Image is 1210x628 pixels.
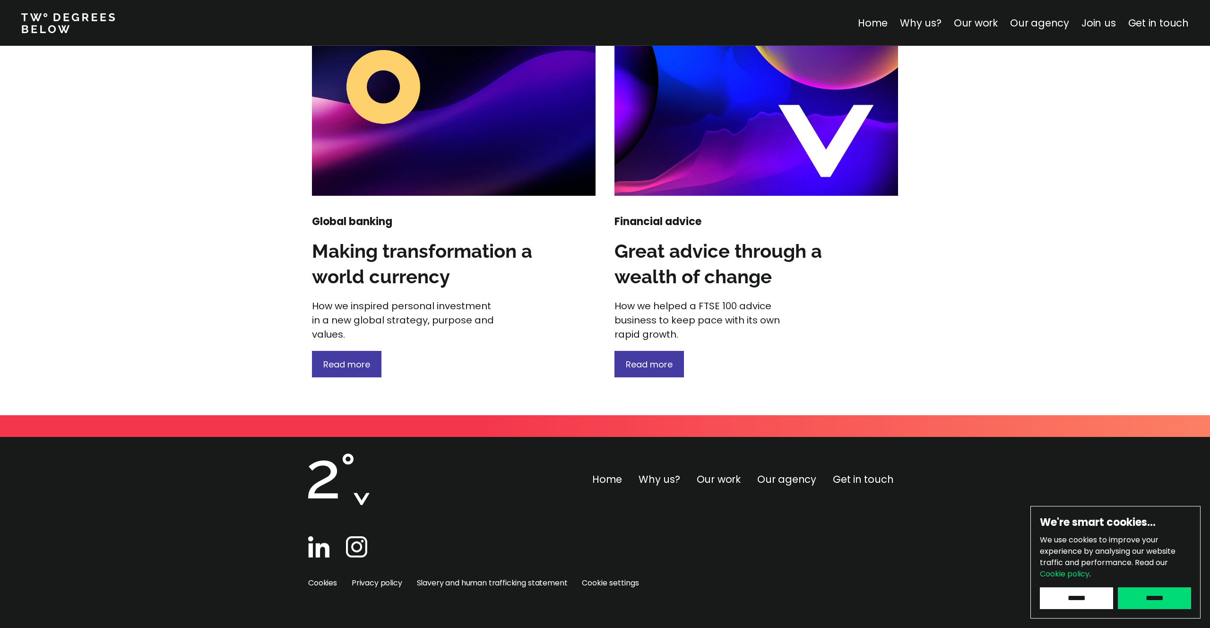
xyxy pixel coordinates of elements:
[1081,16,1116,30] a: Join us
[639,472,680,486] a: Why us?
[592,472,622,486] a: Home
[312,299,496,341] p: How we inspired personal investment in a new global strategy, purpose and values.
[954,16,998,30] a: Our work
[757,472,816,486] a: Our agency
[582,576,639,590] button: Cookie Trigger
[626,358,673,370] span: Read more
[900,16,942,30] a: Why us?
[833,472,893,486] a: Get in touch
[614,238,856,289] h3: Great advice through a wealth of change
[697,472,741,486] a: Our work
[1128,16,1189,30] a: Get in touch
[582,576,639,590] span: Cookie settings
[1040,534,1191,580] p: We use cookies to improve your experience by analysing our website traffic and performance.
[614,215,799,229] h4: Financial advice
[1040,515,1191,530] h6: We're smart cookies…
[614,299,799,341] p: How we helped a FTSE 100 advice business to keep pace with its own rapid growth.
[1010,16,1069,30] a: Our agency
[858,16,888,30] a: Home
[1040,557,1168,579] span: Read our .
[312,7,596,377] a: Global bankingMaking transformation a world currencyHow we inspired personal investment in a new ...
[1040,568,1089,579] a: Cookie policy
[614,7,898,377] a: Financial adviceGreat advice through a wealth of changeHow we helped a FTSE 100 advice business t...
[312,238,553,289] h3: Making transformation a world currency
[352,577,402,588] a: Privacy policy
[312,215,496,229] h4: Global banking
[417,577,568,588] a: Slavery and human trafficking statement
[308,577,337,588] a: Cookies
[323,358,370,370] span: Read more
